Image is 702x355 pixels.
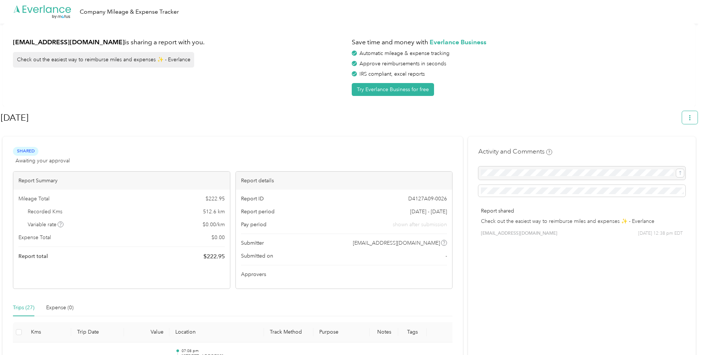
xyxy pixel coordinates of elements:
[13,52,194,68] div: Check out the easiest way to reimburse miles and expenses ✨ - Everlance
[236,172,452,190] div: Report details
[352,83,434,96] button: Try Everlance Business for free
[241,208,275,216] span: Report period
[398,322,427,342] th: Tags
[393,221,447,228] span: shown after submission
[481,207,683,215] p: Report shared
[353,239,440,247] span: [EMAIL_ADDRESS][DOMAIN_NAME]
[241,252,273,260] span: Submitted on
[211,234,225,241] span: $ 0.00
[13,147,38,155] span: Shared
[359,71,425,77] span: IRS compliant, excel reports
[169,322,264,342] th: Location
[13,172,230,190] div: Report Summary
[13,304,34,312] div: Trips (27)
[206,195,225,203] span: $ 222.95
[28,208,62,216] span: Recorded Kms
[18,234,51,241] span: Expense Total
[124,322,169,342] th: Value
[408,195,447,203] span: D4127A09-0026
[18,195,49,203] span: Mileage Total
[28,221,64,228] span: Variable rate
[25,322,71,342] th: Kms
[203,252,225,261] span: $ 222.95
[80,7,179,17] div: Company Mileage & Expense Tracker
[203,208,225,216] span: 512.6 km
[481,230,557,237] span: [EMAIL_ADDRESS][DOMAIN_NAME]
[430,38,486,46] strong: Everlance Business
[352,38,685,47] h1: Save time and money with
[16,157,70,165] span: Awaiting your approval
[370,322,398,342] th: Notes
[264,322,313,342] th: Track Method
[359,50,450,56] span: Automatic mileage & expense tracking
[478,147,552,156] h4: Activity and Comments
[1,109,677,127] h1: Sep 2025
[313,322,370,342] th: Purpose
[241,239,264,247] span: Submitter
[182,348,258,354] p: 07:08 pm
[359,61,446,67] span: Approve reimbursements in seconds
[18,252,48,260] span: Report total
[13,38,347,47] h1: is sharing a report with you.
[638,230,683,237] span: [DATE] 12:38 pm EDT
[203,221,225,228] span: $ 0.00 / km
[241,270,266,278] span: Approvers
[241,221,266,228] span: Pay period
[46,304,73,312] div: Expense (0)
[71,322,124,342] th: Trip Date
[410,208,447,216] span: [DATE] - [DATE]
[481,217,683,225] p: Check out the easiest way to reimburse miles and expenses ✨ - Everlance
[241,195,264,203] span: Report ID
[13,38,125,46] strong: [EMAIL_ADDRESS][DOMAIN_NAME]
[445,252,447,260] span: -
